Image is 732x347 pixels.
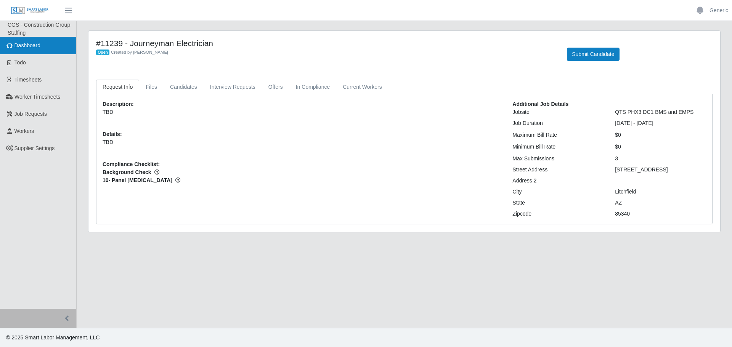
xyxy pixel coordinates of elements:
[609,166,712,174] div: [STREET_ADDRESS]
[139,80,164,94] a: Files
[609,108,712,116] div: QTS PHX3 DC1 BMS and EMPS
[14,94,60,100] span: Worker Timesheets
[336,80,388,94] a: Current Workers
[609,210,712,218] div: 85340
[164,80,204,94] a: Candidates
[262,80,289,94] a: Offers
[14,77,42,83] span: Timesheets
[103,138,501,146] p: TBD
[507,177,609,185] div: Address 2
[111,50,168,54] span: Created by [PERSON_NAME]
[8,22,70,36] span: CGS - Construction Group Staffing
[507,210,609,218] div: Zipcode
[103,168,501,176] span: Background Check
[103,101,134,107] b: Description:
[14,59,26,66] span: Todo
[289,80,337,94] a: In Compliance
[103,131,122,137] b: Details:
[609,131,712,139] div: $0
[14,128,34,134] span: Workers
[14,42,41,48] span: Dashboard
[14,145,55,151] span: Supplier Settings
[609,119,712,127] div: [DATE] - [DATE]
[609,199,712,207] div: AZ
[507,199,609,207] div: State
[710,6,728,14] a: Generic
[6,334,100,341] span: © 2025 Smart Labor Management, LLC
[14,111,47,117] span: Job Requests
[507,143,609,151] div: Minimum Bill Rate
[507,131,609,139] div: Maximum Bill Rate
[96,80,139,94] a: Request Info
[11,6,49,15] img: SLM Logo
[103,176,501,184] span: 10- Panel [MEDICAL_DATA]
[567,48,619,61] button: Submit Candidate
[609,188,712,196] div: Litchfield
[507,119,609,127] div: Job Duration
[609,155,712,163] div: 3
[609,143,712,151] div: $0
[507,188,609,196] div: City
[96,38,555,48] h4: #11239 - Journeyman Electrician
[507,155,609,163] div: Max Submissions
[512,101,568,107] b: Additional Job Details
[507,166,609,174] div: Street Address
[507,108,609,116] div: Jobsite
[103,161,160,167] b: Compliance Checklist:
[204,80,262,94] a: Interview Requests
[103,108,501,116] p: TBD
[96,50,109,56] span: Open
